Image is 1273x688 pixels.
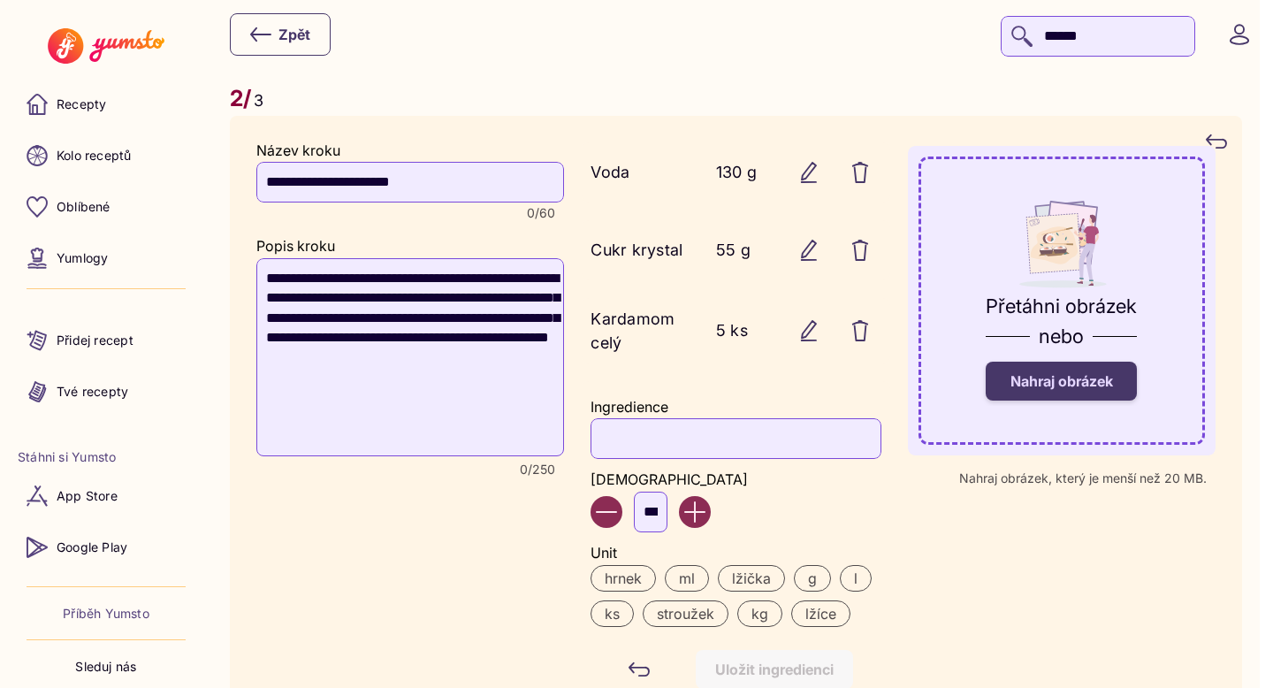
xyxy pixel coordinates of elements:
label: l [840,565,872,592]
a: Příběh Yumsto [63,605,149,623]
a: Oblíbené [18,186,194,228]
p: Tvé recepty [57,383,128,401]
p: Sleduj nás [75,658,136,676]
p: Yumlogy [57,249,108,267]
label: stroužek [643,600,728,627]
button: Increase value [679,496,711,528]
p: App Store [57,487,118,505]
p: Kardamom celý [591,307,698,355]
li: Stáhni si Yumsto [18,448,194,466]
button: Zpět [230,13,331,56]
p: Nahraj obrázek, který je menší než 20 MB. [959,471,1207,485]
a: Kolo receptů [18,134,194,177]
a: Tvé recepty [18,371,194,413]
label: g [794,565,831,592]
p: Přidej recept [57,332,133,349]
label: lžička [718,565,785,592]
p: Oblíbené [57,198,111,216]
label: kg [737,600,782,627]
a: Recepty [18,83,194,126]
p: Recepty [57,96,106,113]
label: Unit [591,544,617,562]
a: Yumlogy [18,237,194,279]
p: 2/ [230,82,252,116]
label: ks [591,600,634,627]
p: 130 g [716,160,770,184]
p: 5 ks [716,318,770,342]
a: Google Play [18,526,194,569]
label: lžíce [791,600,850,627]
div: Zpět [250,24,310,45]
label: [DEMOGRAPHIC_DATA] [591,470,748,488]
div: Uložit ingredienci [715,660,834,679]
input: Enter number [634,492,667,532]
span: Character count [527,206,555,220]
label: Popis kroku [256,237,335,255]
p: 55 g [716,238,770,262]
button: Decrease value [591,496,622,528]
p: Kolo receptů [57,147,132,164]
label: ml [665,565,709,592]
label: hrnek [591,565,656,592]
p: Přetáhni obrázek [986,291,1137,321]
a: Přidej recept [18,319,194,362]
p: 3 [254,88,263,112]
label: Název kroku [256,141,340,159]
p: Google Play [57,539,127,556]
span: Nahraj obrázek [1010,372,1113,390]
span: Character count [520,462,555,477]
p: Cukr krystal [591,238,698,262]
img: Yumsto logo [48,28,164,64]
p: Voda [591,160,698,184]
label: Ingredience [591,398,668,416]
a: App Store [18,475,194,517]
p: nebo [1039,321,1084,351]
